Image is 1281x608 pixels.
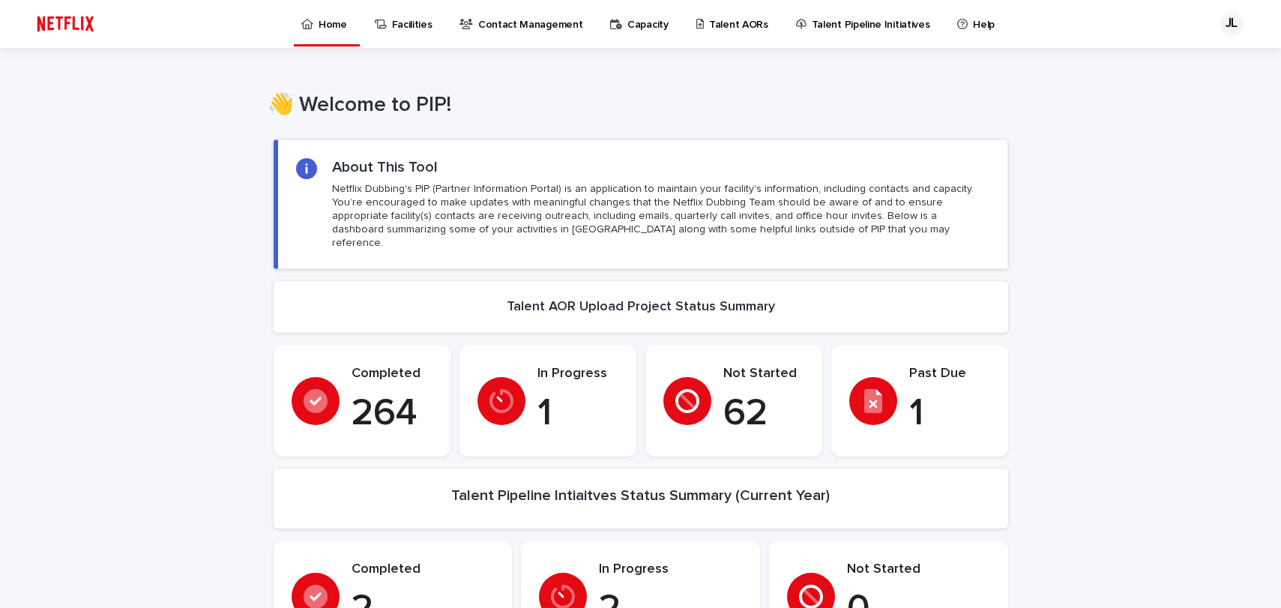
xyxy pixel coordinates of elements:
[352,562,495,578] p: Completed
[507,299,775,316] h2: Talent AOR Upload Project Status Summary
[352,366,432,382] p: Completed
[723,366,804,382] p: Not Started
[909,391,990,436] p: 1
[451,487,830,505] h2: Talent Pipeline Intiaitves Status Summary (Current Year)
[537,391,618,436] p: 1
[537,366,618,382] p: In Progress
[599,562,742,578] p: In Progress
[723,391,804,436] p: 62
[268,93,1002,118] h1: 👋 Welcome to PIP!
[909,366,990,382] p: Past Due
[847,562,990,578] p: Not Started
[1220,12,1244,36] div: JL
[332,158,438,176] h2: About This Tool
[352,391,432,436] p: 264
[332,182,989,250] p: Netflix Dubbing's PIP (Partner Information Portal) is an application to maintain your facility's ...
[30,9,101,39] img: ifQbXi3ZQGMSEF7WDB7W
